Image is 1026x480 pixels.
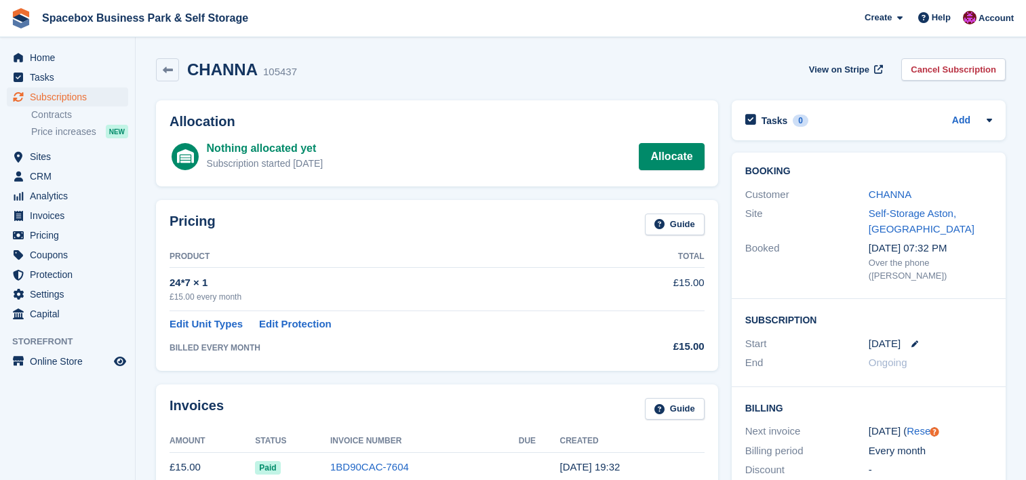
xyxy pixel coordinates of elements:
span: Home [30,48,111,67]
div: Over the phone ([PERSON_NAME]) [869,256,992,283]
a: menu [7,147,128,166]
div: 105437 [263,64,297,80]
span: Paid [255,461,280,475]
a: Contracts [31,108,128,121]
img: stora-icon-8386f47178a22dfd0bd8f6a31ec36ba5ce8667c1dd55bd0f319d3a0aa187defe.svg [11,8,31,28]
a: menu [7,304,128,323]
th: Total [618,246,705,268]
div: [DATE] 07:32 PM [869,241,992,256]
span: View on Stripe [809,63,869,77]
th: Status [255,431,330,452]
a: menu [7,245,128,264]
div: End [745,355,869,371]
div: Discount [745,462,869,478]
h2: Booking [745,166,992,177]
div: BILLED EVERY MONTH [170,342,618,354]
h2: CHANNA [187,60,258,79]
h2: Allocation [170,114,705,129]
h2: Tasks [762,115,788,127]
a: menu [7,352,128,371]
th: Invoice Number [330,431,519,452]
div: £15.00 [618,339,705,355]
a: menu [7,87,128,106]
div: Start [745,336,869,352]
span: CRM [30,167,111,186]
div: 24*7 × 1 [170,275,618,291]
div: Site [745,206,869,237]
div: Every month [869,443,992,459]
th: Product [170,246,618,268]
a: menu [7,265,128,284]
a: Guide [645,398,705,420]
a: menu [7,206,128,225]
time: 2025-09-01 00:00:00 UTC [869,336,901,352]
a: Cancel Subscription [901,58,1006,81]
span: Settings [30,285,111,304]
div: 0 [793,115,808,127]
span: Invoices [30,206,111,225]
a: Edit Unit Types [170,317,243,332]
span: Tasks [30,68,111,87]
span: Storefront [12,335,135,348]
a: menu [7,68,128,87]
div: Tooltip anchor [928,426,941,438]
span: Capital [30,304,111,323]
a: menu [7,285,128,304]
span: Ongoing [869,357,907,368]
span: Price increases [31,125,96,138]
h2: Pricing [170,214,216,236]
h2: Subscription [745,313,992,326]
div: Next invoice [745,424,869,439]
a: 1BD90CAC-7604 [330,461,409,473]
th: Amount [170,431,255,452]
a: View on Stripe [804,58,886,81]
div: Nothing allocated yet [207,140,323,157]
a: Guide [645,214,705,236]
img: Shitika Balanath [963,11,976,24]
a: Reset [907,425,933,437]
a: Add [952,113,970,129]
div: Booked [745,241,869,283]
h2: Billing [745,401,992,414]
td: £15.00 [618,268,705,311]
div: [DATE] ( ) [869,424,992,439]
div: - [869,462,992,478]
a: Self-Storage Aston, [GEOGRAPHIC_DATA] [869,207,974,235]
div: NEW [106,125,128,138]
div: Billing period [745,443,869,459]
h2: Invoices [170,398,224,420]
span: Sites [30,147,111,166]
a: Edit Protection [259,317,332,332]
a: Allocate [639,143,704,170]
a: menu [7,48,128,67]
time: 2025-09-01 18:32:31 UTC [560,461,620,473]
a: Spacebox Business Park & Self Storage [37,7,254,29]
div: Customer [745,187,869,203]
span: Account [979,12,1014,25]
th: Created [560,431,705,452]
span: Pricing [30,226,111,245]
a: Preview store [112,353,128,369]
a: CHANNA [869,188,911,200]
span: Protection [30,265,111,284]
div: £15.00 every month [170,291,618,303]
th: Due [519,431,560,452]
a: menu [7,167,128,186]
span: Subscriptions [30,87,111,106]
span: Coupons [30,245,111,264]
span: Analytics [30,186,111,205]
a: menu [7,226,128,245]
div: Subscription started [DATE] [207,157,323,171]
span: Online Store [30,352,111,371]
span: Help [932,11,951,24]
a: menu [7,186,128,205]
a: Price increases NEW [31,124,128,139]
span: Create [865,11,892,24]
